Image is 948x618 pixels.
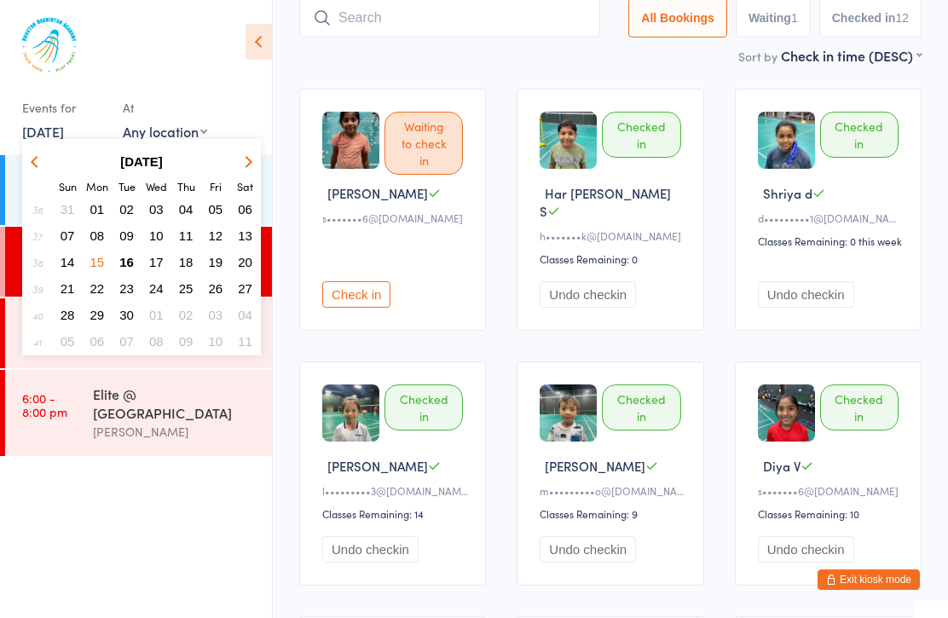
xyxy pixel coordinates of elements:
span: Shriya d [763,184,812,202]
button: 26 [203,277,229,300]
div: Classes Remaining: 10 [758,506,904,521]
button: 09 [173,330,199,353]
span: 10 [209,334,223,349]
span: 08 [90,228,105,243]
button: 29 [84,303,111,326]
img: image1711749821.png [322,384,379,442]
span: Diya V [763,457,801,475]
em: 39 [32,282,43,296]
span: 05 [209,202,223,217]
button: 25 [173,277,199,300]
button: 08 [84,224,111,247]
small: Thursday [177,179,195,193]
div: At [123,94,207,122]
button: Undo checkin [540,536,636,563]
button: 01 [84,198,111,221]
button: 05 [203,198,229,221]
span: 19 [209,255,223,269]
button: 23 [113,277,140,300]
button: 24 [143,277,170,300]
span: 10 [149,228,164,243]
button: 22 [84,277,111,300]
div: m•••••••••o@[DOMAIN_NAME] [540,483,685,498]
a: 6:00 -8:00 pmElite @ [GEOGRAPHIC_DATA][PERSON_NAME] [5,370,272,456]
span: 02 [119,202,134,217]
img: Houston Badminton Academy [17,13,81,77]
button: 14 [55,251,81,274]
label: Sort by [738,48,777,65]
span: 06 [238,202,252,217]
button: 19 [203,251,229,274]
span: 24 [149,281,164,296]
button: 10 [143,224,170,247]
button: 21 [55,277,81,300]
button: 15 [84,251,111,274]
a: 6:00 -8:00 pmElite @ CBA[PERSON_NAME] [5,298,272,368]
button: 31 [55,198,81,221]
div: Checked in [602,112,680,158]
div: Checked in [820,384,899,430]
div: h•••••••k@[DOMAIN_NAME] [540,228,685,243]
span: 20 [238,255,252,269]
button: Undo checkin [758,536,854,563]
button: 16 [113,251,140,274]
span: 03 [209,308,223,322]
span: 28 [61,308,75,322]
time: 6:00 - 8:00 pm [22,391,67,419]
button: 20 [232,251,258,274]
small: Sunday [59,179,77,193]
span: 16 [119,255,134,269]
em: 41 [33,335,42,349]
button: Undo checkin [540,281,636,308]
span: 31 [61,202,75,217]
span: [PERSON_NAME] [327,184,428,202]
small: Monday [86,179,108,193]
button: Undo checkin [758,281,854,308]
span: 21 [61,281,75,296]
span: 23 [119,281,134,296]
button: 18 [173,251,199,274]
img: image1646706824.png [322,112,379,169]
div: Checked in [602,384,680,430]
div: Classes Remaining: 0 [540,251,685,266]
span: 06 [90,334,105,349]
div: Classes Remaining: 0 this week [758,234,904,248]
div: Waiting to check in [384,112,463,175]
div: 12 [895,11,909,25]
img: image1637780689.png [540,112,597,169]
button: Exit kiosk mode [818,569,920,590]
button: 06 [84,330,111,353]
span: 29 [90,308,105,322]
div: d•••••••••1@[DOMAIN_NAME] [758,211,904,225]
span: 18 [179,255,194,269]
small: Tuesday [118,179,136,193]
span: 30 [119,308,134,322]
em: 38 [32,256,43,269]
a: [DATE] [22,122,64,141]
span: 11 [179,228,194,243]
button: 04 [173,198,199,221]
div: Classes Remaining: 9 [540,506,685,521]
button: 06 [232,198,258,221]
a: 6:00 -8:00 pmElite @ HBA[PERSON_NAME] [5,227,272,297]
div: Events for [22,94,106,122]
span: 17 [149,255,164,269]
span: 12 [209,228,223,243]
div: 1 [791,11,798,25]
small: Wednesday [146,179,167,193]
button: 17 [143,251,170,274]
button: 05 [55,330,81,353]
span: [PERSON_NAME] [327,457,428,475]
img: image1708646813.png [758,384,815,442]
a: 5:00 -6:30 pmBeginner[PERSON_NAME] [5,155,272,225]
div: s•••••••6@[DOMAIN_NAME] [322,211,468,225]
span: 14 [61,255,75,269]
button: 07 [55,224,81,247]
em: 37 [32,229,43,243]
button: 28 [55,303,81,326]
span: 15 [90,255,105,269]
div: s•••••••6@[DOMAIN_NAME] [758,483,904,498]
div: Classes Remaining: 14 [322,506,468,521]
div: Checked in [820,112,899,158]
span: Har [PERSON_NAME] S [540,184,671,220]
